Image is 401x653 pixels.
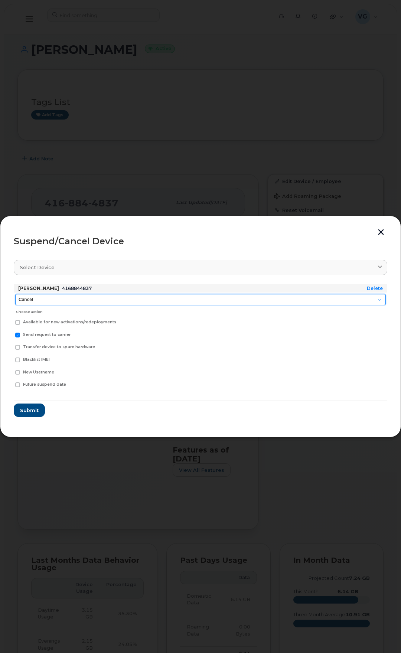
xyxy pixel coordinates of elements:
span: Transfer device to spare hardware [23,345,95,349]
button: Submit [14,404,45,417]
span: Select device [20,264,55,271]
span: Available for new activations/redeployments [23,320,116,324]
span: Submit [20,407,39,414]
span: Blacklist IMEI [23,357,50,362]
div: Choose action [16,306,386,315]
a: Select device [14,260,387,275]
div: Suspend/Cancel Device [14,237,387,246]
span: New Username [23,370,54,375]
strong: [PERSON_NAME] [18,285,59,291]
span: 4168844837 [62,285,92,291]
span: Send request to carrier [23,332,71,337]
span: Future suspend date [23,382,66,387]
a: Delete [367,285,383,291]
